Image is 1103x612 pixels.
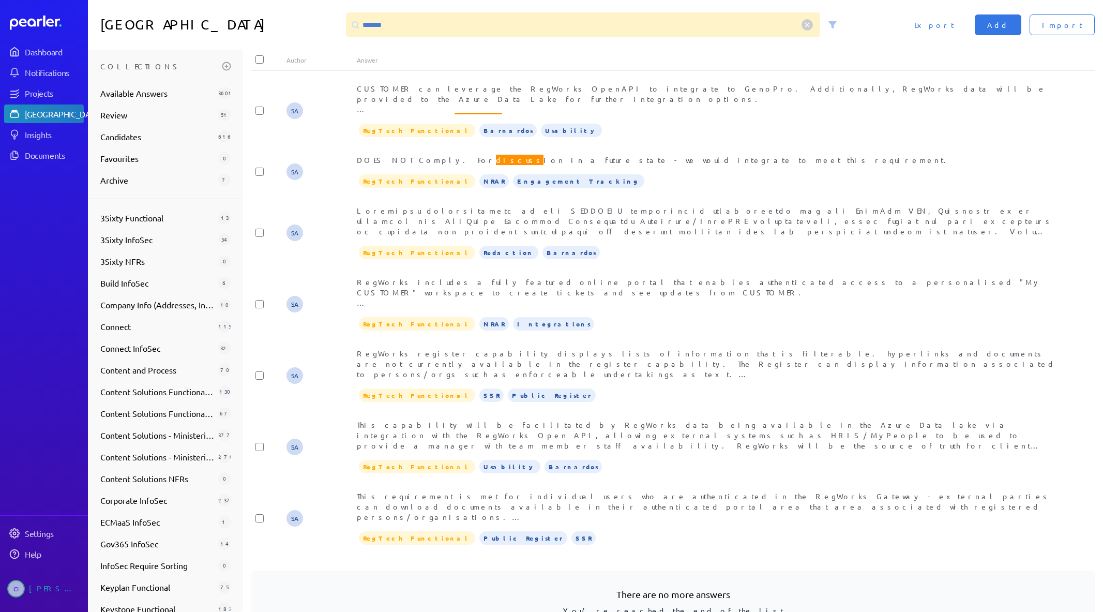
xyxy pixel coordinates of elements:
span: Public Register [508,389,596,402]
div: [PERSON_NAME] [29,580,81,598]
a: Projects [4,84,84,102]
div: 270 [218,451,231,463]
span: RegTech Functional [359,174,475,188]
span: This capability will be facilitated by RegWorks data being available in the Azure Data lake via i... [357,420,1059,481]
span: NRAR [479,174,509,188]
div: 0 [218,255,231,267]
div: [GEOGRAPHIC_DATA] [25,109,102,119]
div: 237 [218,494,231,506]
div: 0 [218,472,231,485]
div: 1 [218,516,231,528]
span: 3Sixty Functional [100,212,214,224]
span: Candidates [100,130,214,143]
span: Steve Ackermann [286,163,303,180]
span: Gov365 InfoSec [100,538,214,550]
div: Insights [25,129,83,140]
div: 13 [218,212,231,224]
span: Content Solutions Functional (Review) [100,385,214,398]
span: RegWorks register capability displays lists of information that is filterable. hyperlinks and doc... [357,349,1055,412]
a: Insights [4,125,84,144]
a: Dashboard [10,16,84,30]
span: Export [914,20,954,30]
div: Settings [25,528,83,539]
div: 130 [218,385,231,398]
div: 115 [218,320,231,333]
div: Projects [25,88,83,98]
span: Content Solutions Functional w/Images (Old _ For Review) [100,407,214,420]
div: 6 [218,277,231,289]
span: Redaction [479,246,538,259]
span: Carolina Irigoyen [7,580,25,598]
span: Build InfoSec [100,277,214,289]
span: InfoSec Require Sorting [100,559,214,572]
span: Usability [479,460,540,473]
div: 3601 [218,87,231,99]
div: Help [25,549,83,559]
span: Barnardos [542,246,600,259]
div: 75 [218,581,231,593]
span: Integrations [513,317,594,331]
span: discuss [455,113,502,126]
span: RegTech Functional [359,389,475,402]
a: CI[PERSON_NAME] [4,576,84,602]
span: Steve Ackermann [286,225,303,241]
span: Content Solutions - Ministerials - Functional [100,429,214,441]
a: Notifications [4,63,84,82]
span: CUSTOMER can leverage the RegWorks OpenAPI to integrate to GenoPro. Additionally, RegWorks data w... [357,84,1046,145]
span: RegTech Functional [359,246,475,259]
span: DOES NOT Comply. For ion in a future state - we would integrate to meet this requirement. [357,153,953,167]
div: 0 [218,152,231,165]
a: Documents [4,146,84,165]
span: Steve Ackermann [286,296,303,312]
div: 10 [218,298,231,311]
div: Dashboard [25,47,83,57]
span: RegTech Functional [359,124,475,137]
span: Barnardos [479,124,537,137]
span: ECMaaS InfoSec [100,516,214,528]
a: Help [4,545,84,563]
span: This requirement is met for individual users who are authenticated in the RegWorks Gateway - exte... [357,491,1051,596]
span: Company Info (Addresses, Insurance, etc) [100,298,214,311]
span: discuss [496,153,543,167]
a: Settings [4,524,84,543]
span: RegWorks includes a fully featured online portal that enables authenticated access to a personali... [357,277,1056,390]
span: Add [987,20,1009,30]
span: Connect [100,320,214,333]
span: Review [100,109,214,121]
div: 32 [218,342,231,354]
a: [GEOGRAPHIC_DATA] [4,105,84,123]
span: Keyplan Functional [100,581,214,593]
span: Connect InfoSec [100,342,214,354]
div: 14 [218,538,231,550]
span: 3Sixty InfoSec [100,233,214,246]
span: Content Solutions - Ministerials - Non Functional [100,451,214,463]
div: Notifications [25,67,83,78]
span: Favourites [100,152,214,165]
a: Dashboard [4,42,84,61]
button: Export [902,14,966,35]
span: Content and Process [100,364,214,376]
h3: Collections [100,58,218,74]
div: 377 [218,429,231,441]
button: Import [1030,14,1095,35]
span: Steve Ackermann [286,510,303,527]
div: 70 [218,364,231,376]
div: Answer [357,56,1060,64]
div: 616 [218,130,231,143]
span: Content Solutions NFRs [100,472,214,485]
span: Steve Ackermann [286,367,303,384]
span: Steve Ackermann [286,102,303,119]
span: SSR [479,389,504,402]
span: 3Sixty NFRs [100,255,214,267]
span: Barnardos [545,460,602,473]
span: NRAR [479,317,509,331]
div: 0 [218,559,231,572]
span: Public Register [479,531,567,545]
span: Archive [100,174,214,186]
span: Engagement Tracking [513,174,644,188]
span: Corporate InfoSec [100,494,214,506]
span: SSR [571,531,596,545]
button: Add [975,14,1021,35]
h1: [GEOGRAPHIC_DATA] [100,12,342,37]
div: 34 [218,233,231,246]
